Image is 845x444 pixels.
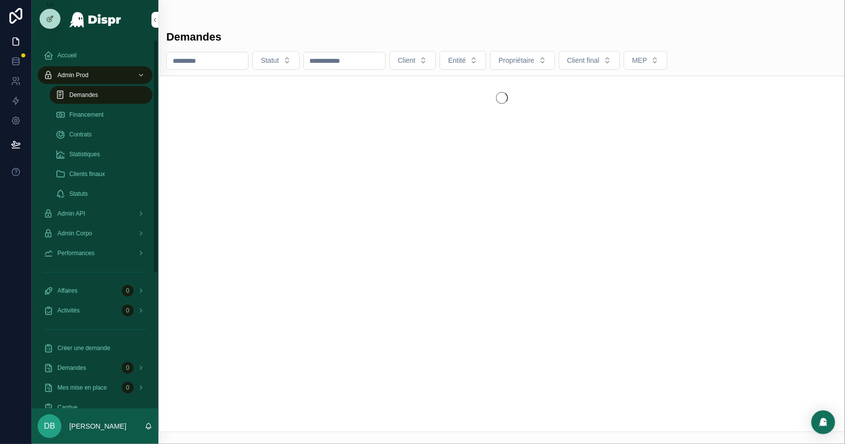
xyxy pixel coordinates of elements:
[811,410,835,434] div: Open Intercom Messenger
[50,126,152,143] a: Contrats
[57,229,92,237] span: Admin Corpo
[448,55,466,65] span: Entité
[38,46,152,64] a: Accueil
[38,399,152,416] a: Captive
[50,106,152,124] a: Financement
[69,150,100,158] span: Statistiques
[69,111,103,119] span: Financement
[624,51,667,70] button: Select Button
[38,379,152,397] a: Mes mise en place0
[261,55,279,65] span: Statut
[57,210,85,218] span: Admin API
[122,382,134,394] div: 0
[38,205,152,222] a: Admin API
[166,30,221,45] h1: Demandes
[559,51,620,70] button: Select Button
[69,170,105,178] span: Clients finaux
[390,51,436,70] button: Select Button
[69,91,98,99] span: Demandes
[57,403,78,411] span: Captive
[398,55,416,65] span: Client
[122,285,134,297] div: 0
[69,421,126,431] p: [PERSON_NAME]
[50,165,152,183] a: Clients finaux
[57,307,80,314] span: Activités
[632,55,647,65] span: MEP
[50,86,152,104] a: Demandes
[38,66,152,84] a: Admin Prod
[498,55,534,65] span: Propriétaire
[490,51,554,70] button: Select Button
[57,287,77,295] span: Affaires
[57,364,86,372] span: Demandes
[57,384,107,392] span: Mes mise en place
[38,244,152,262] a: Performances
[57,51,77,59] span: Accueil
[440,51,486,70] button: Select Button
[122,305,134,316] div: 0
[567,55,599,65] span: Client final
[69,131,92,138] span: Contrats
[69,12,122,28] img: App logo
[38,224,152,242] a: Admin Corpo
[50,185,152,203] a: Statuts
[69,190,88,198] span: Statuts
[38,359,152,377] a: Demandes0
[122,362,134,374] div: 0
[50,145,152,163] a: Statistiques
[32,40,158,408] div: scrollable content
[38,302,152,319] a: Activités0
[44,420,55,432] span: DB
[38,282,152,300] a: Affaires0
[57,344,110,352] span: Créer une demande
[38,339,152,357] a: Créer une demande
[57,71,89,79] span: Admin Prod
[252,51,299,70] button: Select Button
[57,249,95,257] span: Performances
